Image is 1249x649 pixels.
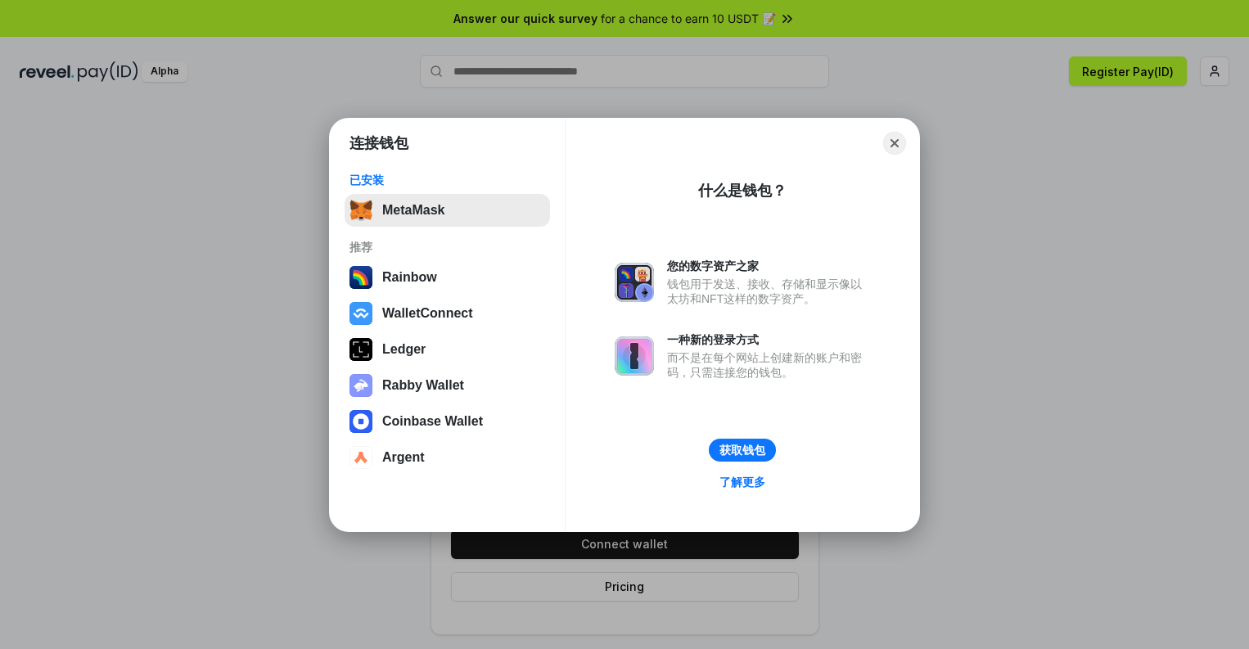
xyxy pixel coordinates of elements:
button: 获取钱包 [709,439,776,462]
img: svg+xml,%3Csvg%20width%3D%2228%22%20height%3D%2228%22%20viewBox%3D%220%200%2028%2028%22%20fill%3D... [349,302,372,325]
div: 而不是在每个网站上创建新的账户和密码，只需连接您的钱包。 [667,350,870,380]
div: 了解更多 [719,475,765,489]
img: svg+xml,%3Csvg%20fill%3D%22none%22%20height%3D%2233%22%20viewBox%3D%220%200%2035%2033%22%20width%... [349,199,372,222]
button: Ledger [345,333,550,366]
img: svg+xml,%3Csvg%20xmlns%3D%22http%3A%2F%2Fwww.w3.org%2F2000%2Fsvg%22%20fill%3D%22none%22%20viewBox... [615,336,654,376]
button: Argent [345,441,550,474]
button: Coinbase Wallet [345,405,550,438]
div: Ledger [382,342,426,357]
img: svg+xml,%3Csvg%20xmlns%3D%22http%3A%2F%2Fwww.w3.org%2F2000%2Fsvg%22%20width%3D%2228%22%20height%3... [349,338,372,361]
div: MetaMask [382,203,444,218]
img: svg+xml,%3Csvg%20width%3D%2228%22%20height%3D%2228%22%20viewBox%3D%220%200%2028%2028%22%20fill%3D... [349,446,372,469]
div: 钱包用于发送、接收、存储和显示像以太坊和NFT这样的数字资产。 [667,277,870,306]
img: svg+xml,%3Csvg%20width%3D%22120%22%20height%3D%22120%22%20viewBox%3D%220%200%20120%20120%22%20fil... [349,266,372,289]
button: WalletConnect [345,297,550,330]
div: 已安装 [349,173,545,187]
div: 您的数字资产之家 [667,259,870,273]
button: MetaMask [345,194,550,227]
img: svg+xml,%3Csvg%20xmlns%3D%22http%3A%2F%2Fwww.w3.org%2F2000%2Fsvg%22%20fill%3D%22none%22%20viewBox... [615,263,654,302]
button: Close [883,132,906,155]
a: 了解更多 [710,471,775,493]
div: 获取钱包 [719,443,765,457]
img: svg+xml,%3Csvg%20width%3D%2228%22%20height%3D%2228%22%20viewBox%3D%220%200%2028%2028%22%20fill%3D... [349,410,372,433]
div: 什么是钱包？ [698,181,787,201]
button: Rabby Wallet [345,369,550,402]
h1: 连接钱包 [349,133,408,153]
div: Rabby Wallet [382,378,464,393]
button: Rainbow [345,261,550,294]
div: WalletConnect [382,306,473,321]
div: Rainbow [382,270,437,285]
div: 推荐 [349,240,545,255]
img: svg+xml,%3Csvg%20xmlns%3D%22http%3A%2F%2Fwww.w3.org%2F2000%2Fsvg%22%20fill%3D%22none%22%20viewBox... [349,374,372,397]
div: Argent [382,450,425,465]
div: Coinbase Wallet [382,414,483,429]
div: 一种新的登录方式 [667,332,870,347]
